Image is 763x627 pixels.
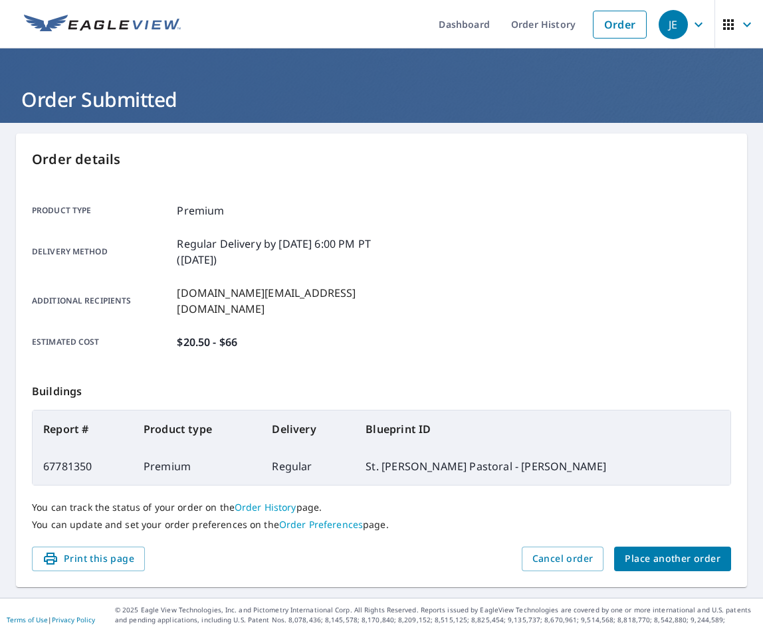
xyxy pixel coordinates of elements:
p: Buildings [32,367,731,410]
p: Product type [32,203,171,219]
p: You can update and set your order preferences on the page. [32,519,731,531]
th: Blueprint ID [355,410,730,448]
p: [DOMAIN_NAME][EMAIL_ADDRESS][DOMAIN_NAME] [177,285,381,317]
span: Place another order [625,551,720,567]
a: Order Preferences [279,518,363,531]
h1: Order Submitted [16,86,747,113]
a: Order [593,11,647,39]
button: Print this page [32,547,145,571]
p: Delivery method [32,236,171,268]
div: JE [659,10,688,39]
p: Regular Delivery by [DATE] 6:00 PM PT ([DATE]) [177,236,381,268]
span: Print this page [43,551,134,567]
td: 67781350 [33,448,133,485]
button: Cancel order [522,547,604,571]
img: EV Logo [24,15,181,35]
p: Additional recipients [32,285,171,317]
p: Premium [177,203,224,219]
a: Privacy Policy [52,615,95,624]
td: Premium [133,448,261,485]
span: Cancel order [532,551,594,567]
p: You can track the status of your order on the page. [32,501,731,513]
a: Order History [235,501,296,513]
th: Report # [33,410,133,448]
a: Terms of Use [7,615,48,624]
td: St. [PERSON_NAME] Pastoral - [PERSON_NAME] [355,448,730,485]
th: Product type [133,410,261,448]
th: Delivery [261,410,355,448]
p: $20.50 - $66 [177,334,237,350]
td: Regular [261,448,355,485]
p: Estimated cost [32,334,171,350]
p: Order details [32,149,731,169]
button: Place another order [614,547,731,571]
p: | [7,616,95,624]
